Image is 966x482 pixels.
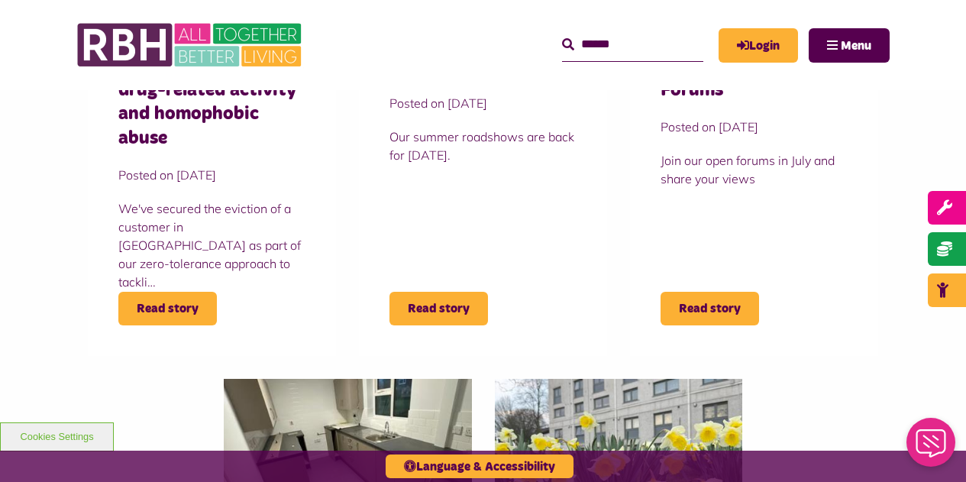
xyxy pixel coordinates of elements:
span: Posted on [DATE] [389,94,577,112]
img: RBH [76,15,305,75]
input: Search [562,28,703,61]
span: Read story [661,292,759,325]
span: Read story [389,292,488,325]
span: Read story [118,292,217,325]
a: MyRBH [719,28,798,63]
span: Posted on [DATE] [118,166,305,184]
h3: [PERSON_NAME] customer evicted for drug-related activity and homophobic abuse [118,31,305,150]
span: Posted on [DATE] [661,118,848,136]
p: Our summer roadshows are back for [DATE]. [389,128,577,164]
p: We've secured the eviction of a customer in [GEOGRAPHIC_DATA] as part of our zero-tolerance appro... [118,199,305,291]
p: Join our open forums in July and share your views [661,151,848,188]
button: Language & Accessibility [386,455,573,478]
button: Navigation [809,28,890,63]
span: Menu [841,40,871,52]
iframe: Netcall Web Assistant for live chat [897,413,966,482]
